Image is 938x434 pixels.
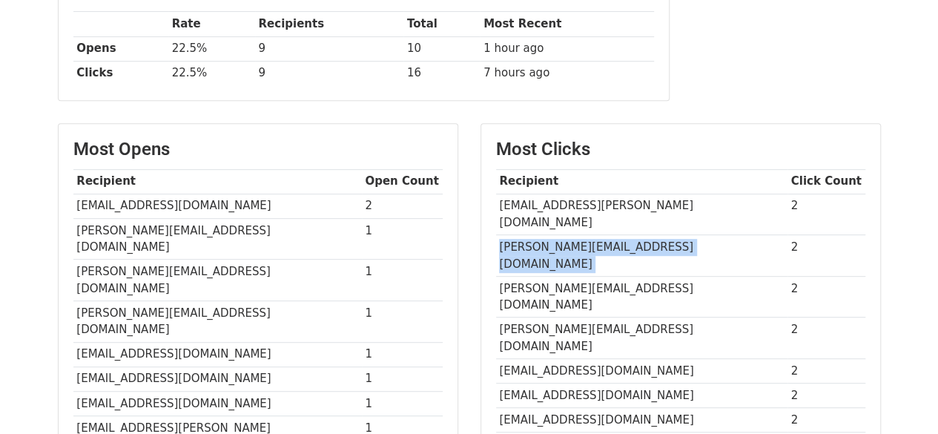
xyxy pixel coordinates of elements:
iframe: Chat Widget [864,363,938,434]
td: 9 [255,36,403,61]
th: Open Count [362,169,443,194]
h3: Most Opens [73,139,443,160]
td: 22.5% [168,61,255,85]
td: [EMAIL_ADDRESS][DOMAIN_NAME] [73,391,362,415]
td: 1 [362,260,443,301]
th: Most Recent [480,12,653,36]
th: Recipient [496,169,787,194]
td: 2 [787,408,865,433]
th: Rate [168,12,255,36]
td: 9 [255,61,403,85]
td: [PERSON_NAME][EMAIL_ADDRESS][DOMAIN_NAME] [496,318,787,359]
th: Recipients [255,12,403,36]
td: 1 [362,342,443,366]
td: 16 [403,61,480,85]
td: 1 hour ago [480,36,653,61]
td: 22.5% [168,36,255,61]
td: 1 [362,391,443,415]
td: 2 [787,384,865,408]
td: 2 [787,194,865,235]
td: 2 [787,235,865,277]
td: 2 [787,359,865,384]
td: 7 hours ago [480,61,653,85]
td: [PERSON_NAME][EMAIL_ADDRESS][DOMAIN_NAME] [496,276,787,318]
th: Opens [73,36,168,61]
th: Clicks [73,61,168,85]
td: [EMAIL_ADDRESS][PERSON_NAME][DOMAIN_NAME] [496,194,787,235]
th: Click Count [787,169,865,194]
td: [PERSON_NAME][EMAIL_ADDRESS][DOMAIN_NAME] [496,235,787,277]
td: 2 [787,318,865,359]
td: 1 [362,366,443,391]
td: [PERSON_NAME][EMAIL_ADDRESS][DOMAIN_NAME] [73,300,362,342]
td: 2 [787,276,865,318]
td: [EMAIL_ADDRESS][DOMAIN_NAME] [496,384,787,408]
td: [PERSON_NAME][EMAIL_ADDRESS][DOMAIN_NAME] [73,260,362,301]
th: Total [403,12,480,36]
td: [EMAIL_ADDRESS][DOMAIN_NAME] [496,408,787,433]
td: [EMAIL_ADDRESS][DOMAIN_NAME] [73,194,362,218]
td: [PERSON_NAME][EMAIL_ADDRESS][DOMAIN_NAME] [73,218,362,260]
td: [EMAIL_ADDRESS][DOMAIN_NAME] [73,366,362,391]
td: [EMAIL_ADDRESS][DOMAIN_NAME] [496,359,787,384]
td: 2 [362,194,443,218]
th: Recipient [73,169,362,194]
td: 10 [403,36,480,61]
td: 1 [362,218,443,260]
td: [EMAIL_ADDRESS][DOMAIN_NAME] [73,342,362,366]
td: 1 [362,300,443,342]
h3: Most Clicks [496,139,865,160]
